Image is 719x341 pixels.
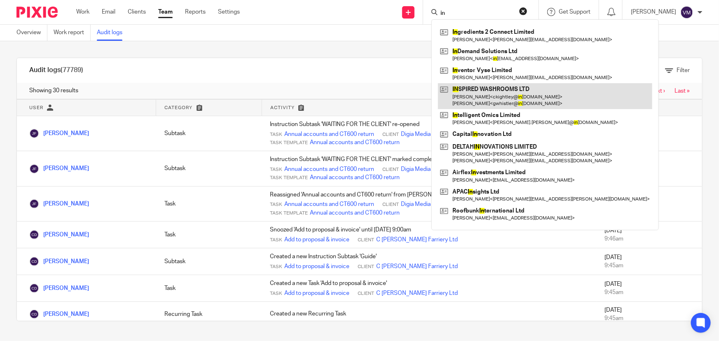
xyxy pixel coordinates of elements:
[284,289,349,297] a: Add to proposal & invoice
[284,200,374,208] a: Annual accounts and CT600 return
[401,165,451,173] a: Digia Media Limited
[156,222,262,248] td: Task
[29,164,39,174] img: Jill Fox
[358,264,374,270] span: Client
[310,138,400,147] a: Annual accounts and CT600 return
[605,288,694,297] div: 9:45am
[382,131,399,138] span: Client
[270,105,295,110] span: Activity
[382,201,399,208] span: Client
[605,235,694,243] div: 9:46am
[358,290,374,297] span: Client
[185,8,206,16] a: Reports
[158,8,173,16] a: Team
[156,248,262,275] td: Subtask
[376,236,458,244] a: C [PERSON_NAME] Farriery Ltd
[401,200,451,208] a: Digia Media Limited
[29,232,89,238] a: [PERSON_NAME]
[675,88,690,94] a: Last »
[597,222,702,248] td: [DATE]
[597,248,702,275] td: [DATE]
[164,105,192,110] span: Category
[16,25,47,41] a: Overview
[262,222,596,248] td: Snoozed 'Add to proposal & invoice' until [DATE] 9:00am
[156,116,262,151] td: Subtask
[270,140,308,146] span: Task Template
[519,7,527,15] button: Clear
[262,186,596,221] td: Reassigned 'Annual accounts and CT600 return' from [PERSON_NAME] to [PERSON_NAME]
[376,289,458,297] a: C [PERSON_NAME] Farriery Ltd
[29,309,39,319] img: Chris Demetriou
[677,68,690,73] span: Filter
[29,199,39,209] img: Jill Fox
[401,130,451,138] a: Digia Media Limited
[270,201,282,208] span: Task
[559,9,590,15] span: Get Support
[128,8,146,16] a: Clients
[29,257,39,266] img: Chris Demetriou
[270,290,282,297] span: Task
[262,275,596,302] td: Created a new Task 'Add to proposal & invoice'
[29,201,89,207] a: [PERSON_NAME]
[310,173,400,182] a: Annual accounts and CT600 return
[102,8,115,16] a: Email
[284,262,349,271] a: Add to proposal & invoice
[29,259,89,264] a: [PERSON_NAME]
[29,311,89,317] a: [PERSON_NAME]
[29,283,39,293] img: Chris Demetriou
[605,262,694,270] div: 9:45am
[16,7,58,18] img: Pixie
[156,302,262,327] td: Recurring Task
[218,8,240,16] a: Settings
[29,131,89,136] a: [PERSON_NAME]
[29,128,39,138] img: Jill Fox
[382,166,399,173] span: Client
[76,8,89,16] a: Work
[284,236,349,244] a: Add to proposal & invoice
[29,285,89,291] a: [PERSON_NAME]
[310,209,400,217] a: Annual accounts and CT600 return
[270,131,282,138] span: Task
[597,275,702,302] td: [DATE]
[29,86,78,95] span: Showing 30 results
[270,175,308,181] span: Task Template
[284,130,374,138] a: Annual accounts and CT600 return
[97,25,129,41] a: Audit logs
[605,314,694,322] div: 9:45am
[54,25,91,41] a: Work report
[29,105,43,110] span: User
[284,165,374,173] a: Annual accounts and CT600 return
[597,302,702,327] td: [DATE]
[270,237,282,243] span: Task
[270,210,308,217] span: Task Template
[270,166,282,173] span: Task
[262,116,596,151] td: Instruction Subtask 'WAITING FOR THE CLIENT' re-opened
[270,264,282,270] span: Task
[680,6,693,19] img: svg%3E
[358,237,374,243] span: Client
[156,151,262,186] td: Subtask
[440,10,514,17] input: Search
[376,262,458,271] a: C [PERSON_NAME] Farriery Ltd
[156,186,262,221] td: Task
[631,8,676,16] p: [PERSON_NAME]
[262,302,596,327] td: Created a new Recurring Task
[262,248,596,275] td: Created a new Instruction Subtask 'Guide'
[29,230,39,240] img: Chris Demetriou
[262,151,596,186] td: Instruction Subtask 'WAITING FOR THE CLIENT' marked complete
[29,166,89,171] a: [PERSON_NAME]
[156,275,262,302] td: Task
